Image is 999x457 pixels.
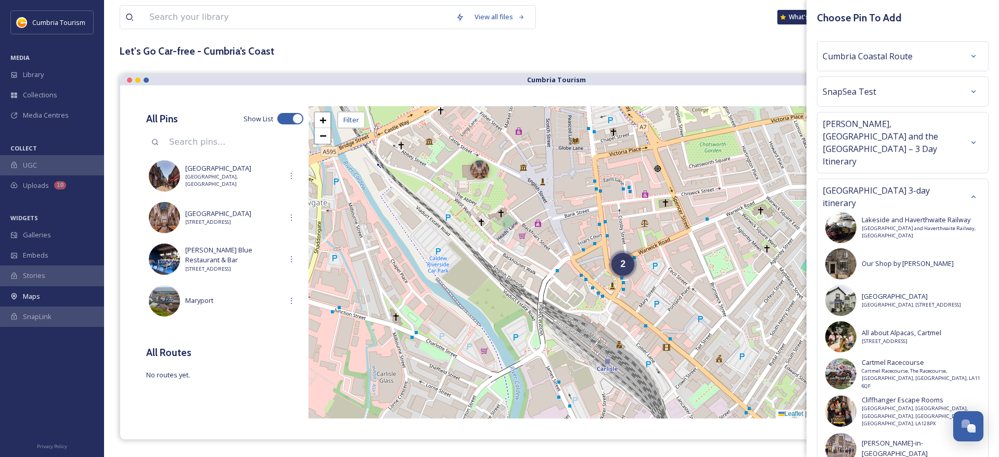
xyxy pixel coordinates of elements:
[825,248,856,280] img: 8b78026f-61b9-4da6-b6bc-707c50d3e783.jpg
[23,110,69,120] span: Media Centres
[37,443,67,450] span: Privacy Policy
[825,212,856,243] img: 21fb5a24-e6cc-475a-a62a-e43021143595.jpg
[825,285,856,316] img: 6b7804b0-8456-4815-81b6-9f1b57f1f004.jpg
[185,245,282,265] span: [PERSON_NAME] Blue Restaurant & Bar
[149,160,180,192] img: Carlisle-29.jpg
[862,301,980,309] span: [GEOGRAPHIC_DATA], [STREET_ADDRESS]
[778,410,803,417] a: Leaflet
[823,85,876,98] span: SnapSea Test
[823,118,964,168] span: [PERSON_NAME], [GEOGRAPHIC_DATA] and the [GEOGRAPHIC_DATA] – 3 Day Itinerary
[823,184,964,209] span: [GEOGRAPHIC_DATA] 3-day itinerary
[185,209,282,219] span: [GEOGRAPHIC_DATA]
[825,321,856,352] img: b0288f86-a647-4f97-badb-8b45caa94d7f.jpg
[23,230,51,240] span: Galleries
[23,291,40,301] span: Maps
[23,312,52,322] span: SnapLink
[862,225,980,240] span: [GEOGRAPHIC_DATA] and Haverthwaite Railway, [GEOGRAPHIC_DATA]
[244,114,273,124] span: Show List
[862,367,980,390] span: Cartmel Racecourse, The Racecourse, [GEOGRAPHIC_DATA], [GEOGRAPHIC_DATA], LA11 6QF
[337,111,365,129] div: Filter
[54,181,66,189] div: 10
[185,219,282,226] span: [STREET_ADDRESS]
[953,411,983,441] button: Open Chat
[10,54,30,61] span: MEDIA
[17,17,27,28] img: images.jpg
[23,271,45,281] span: Stories
[319,129,326,142] span: −
[185,173,282,188] span: [GEOGRAPHIC_DATA], [GEOGRAPHIC_DATA]
[37,439,67,452] a: Privacy Policy
[776,410,962,418] div: Map Courtesy of © contributors
[23,250,48,260] span: Embeds
[862,358,980,367] span: Cartmel Racecourse
[862,338,980,345] span: [STREET_ADDRESS]
[825,396,856,427] img: 39a32940-d664-4322-9846-bf3c251c5d34.jpg
[144,6,451,29] input: Search your library
[862,259,980,269] span: Our Shop by [PERSON_NAME]
[23,181,49,191] span: Uploads
[10,214,38,222] span: WIDGETS
[146,111,178,126] h3: All Pins
[862,215,980,225] span: Lakeside and Haverthwaite Railway
[23,90,57,100] span: Collections
[23,70,44,80] span: Library
[23,160,37,170] span: UGC
[146,345,191,360] h3: All Routes
[10,144,37,152] span: COLLECT
[469,7,530,27] a: View all files
[862,395,980,405] span: Cliffhanger Escape Rooms
[149,202,180,233] img: Carlisle-couple-188-Edit.jpg
[527,75,586,84] strong: Cumbria Tourism
[823,50,913,62] span: Cumbria Coastal Route
[315,112,330,128] a: Zoom in
[149,285,180,316] img: Maryport-coast-6998.jpg
[315,128,330,144] a: Zoom out
[185,296,282,306] span: Maryport
[825,358,856,389] img: b3aad9ab-ac1e-4bb3-8357-5c1d1ede66eb.jpg
[620,259,625,269] span: 2
[32,18,85,27] span: Cumbria Tourism
[862,291,980,301] span: [GEOGRAPHIC_DATA]
[185,163,282,173] span: [GEOGRAPHIC_DATA]
[319,113,326,126] span: +
[146,370,190,380] span: No routes yet.
[862,328,980,338] span: All about Alpacas, Cartmel
[862,405,980,427] span: [GEOGRAPHIC_DATA], [GEOGRAPHIC_DATA], [GEOGRAPHIC_DATA], [GEOGRAPHIC_DATA], [GEOGRAPHIC_DATA], LA...
[185,265,282,273] span: [STREET_ADDRESS]
[164,131,303,154] input: Search pins...
[149,244,180,275] img: 3f3a6aac-771e-4294-abe1-3f0fc65b431c.jpg
[817,10,989,26] h3: Choose Pin To Add
[777,10,829,24] a: What's New
[120,44,274,59] h3: Let's Go Car-free - Cumbria’s Coast
[805,410,806,417] span: |
[611,253,634,276] div: 2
